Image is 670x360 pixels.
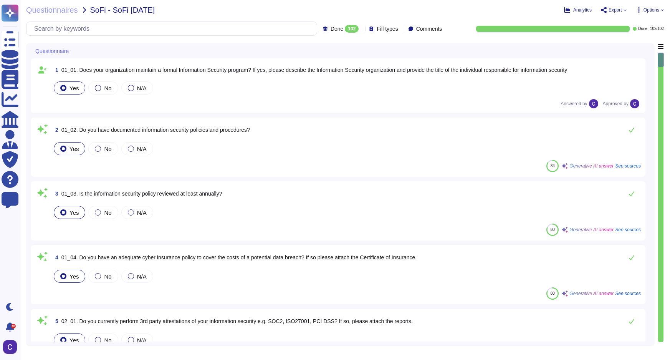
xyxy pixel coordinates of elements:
[52,255,58,260] span: 4
[615,227,641,232] span: See sources
[3,340,17,354] img: user
[52,191,58,196] span: 3
[377,26,398,32] span: Fill types
[52,67,58,73] span: 1
[69,209,79,216] span: Yes
[644,8,659,12] span: Options
[2,338,22,355] button: user
[61,67,567,73] span: 01_01. Does your organization maintain a formal Information Security program? If yes, please desc...
[569,227,614,232] span: Generative AI answer
[345,25,359,33] div: 102
[61,254,417,260] span: 01_04. Do you have an adequate cyber insurance policy to cover the costs of a potential data brea...
[137,209,147,216] span: N/A
[61,318,413,324] span: 02_01. Do you currently perform 3rd party attestations of your information security e.g. SOC2, IS...
[69,273,79,280] span: Yes
[104,209,111,216] span: No
[638,27,648,31] span: Done:
[551,227,555,232] span: 80
[551,164,555,168] span: 84
[573,8,592,12] span: Analytics
[564,7,592,13] button: Analytics
[61,191,222,197] span: 01_03. Is the information security policy reviewed at least annually?
[416,26,442,32] span: Comments
[615,291,641,296] span: See sources
[561,101,587,106] span: Answered by
[61,127,250,133] span: 01_02. Do you have documented information security policies and procedures?
[11,324,16,328] div: 9+
[90,6,155,14] span: SoFi - SoFi [DATE]
[52,127,58,133] span: 2
[630,99,639,108] img: user
[137,273,147,280] span: N/A
[615,164,641,168] span: See sources
[551,291,555,295] span: 80
[104,85,111,91] span: No
[69,85,79,91] span: Yes
[603,101,629,106] span: Approved by
[589,99,598,108] img: user
[650,27,664,31] span: 102 / 102
[137,146,147,152] span: N/A
[35,48,69,54] span: Questionnaire
[104,337,111,343] span: No
[26,6,78,14] span: Questionnaires
[609,8,622,12] span: Export
[331,26,343,32] span: Done
[569,164,614,168] span: Generative AI answer
[104,273,111,280] span: No
[137,337,147,343] span: N/A
[104,146,111,152] span: No
[69,337,79,343] span: Yes
[69,146,79,152] span: Yes
[52,319,58,324] span: 5
[569,291,614,296] span: Generative AI answer
[30,22,317,35] input: Search by keywords
[137,85,147,91] span: N/A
